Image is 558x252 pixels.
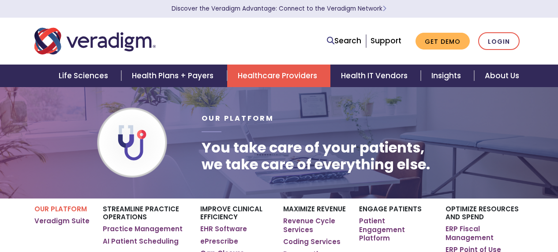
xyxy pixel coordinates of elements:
[172,4,386,13] a: Discover the Veradigm Advantage: Connect to the Veradigm NetworkLearn More
[416,33,470,50] a: Get Demo
[283,237,341,246] a: Coding Services
[327,35,361,47] a: Search
[200,237,238,246] a: ePrescribe
[478,32,520,50] a: Login
[283,217,346,234] a: Revenue Cycle Services
[103,225,183,233] a: Practice Management
[371,35,401,46] a: Support
[48,65,121,87] a: Life Sciences
[103,237,179,246] a: AI Patient Scheduling
[446,225,524,242] a: ERP Fiscal Management
[34,27,156,56] img: Veradigm logo
[474,65,530,87] a: About Us
[382,4,386,13] span: Learn More
[200,225,247,233] a: EHR Software
[34,217,90,225] a: Veradigm Suite
[359,217,432,243] a: Patient Engagement Platform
